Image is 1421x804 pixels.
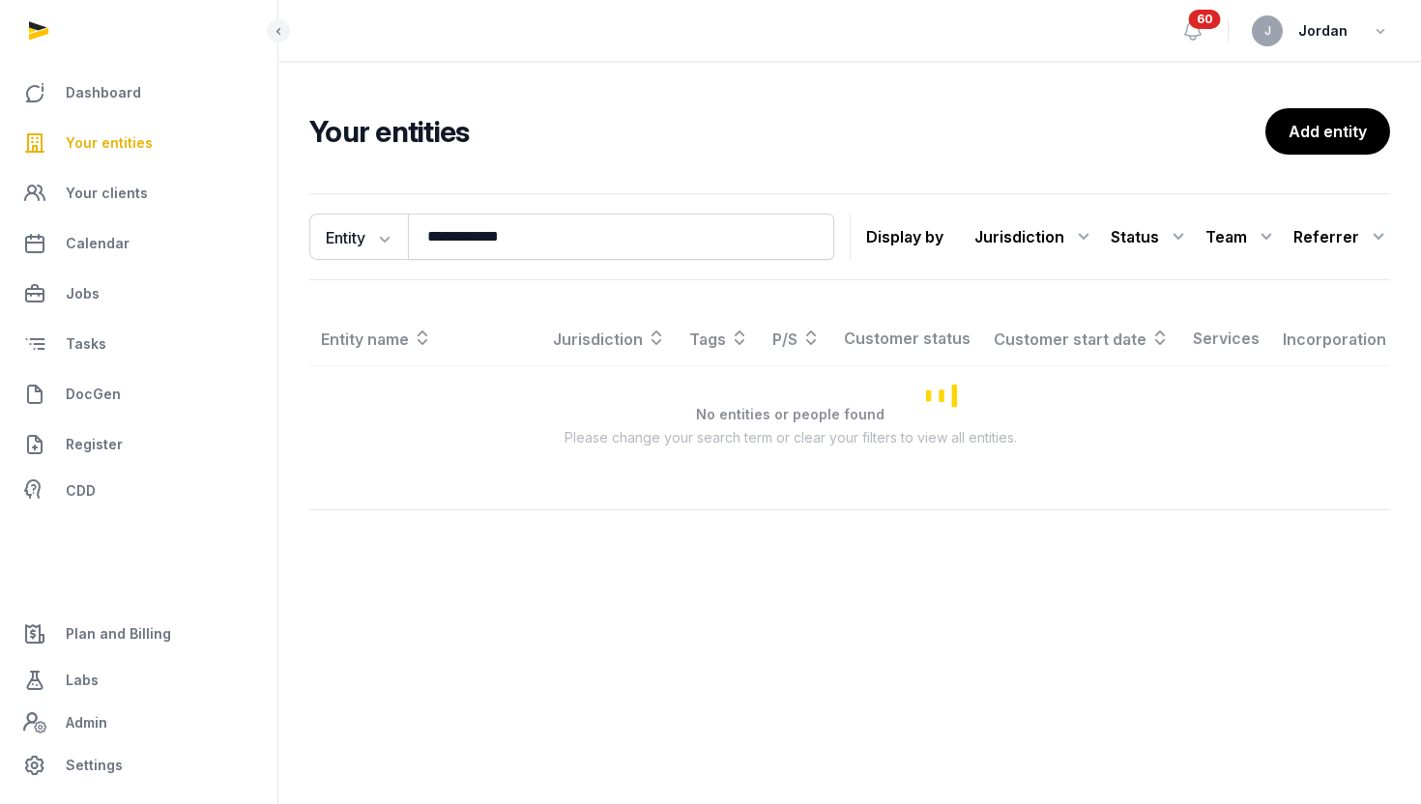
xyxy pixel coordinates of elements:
[15,703,262,742] a: Admin
[15,70,262,116] a: Dashboard
[15,742,262,789] a: Settings
[66,282,100,305] span: Jobs
[66,479,96,502] span: CDD
[309,214,408,260] button: Entity
[15,170,262,216] a: Your clients
[15,611,262,657] a: Plan and Billing
[66,433,123,456] span: Register
[1111,221,1190,252] div: Status
[66,669,99,692] span: Labs
[15,421,262,468] a: Register
[15,120,262,166] a: Your entities
[309,114,1265,149] h2: Your entities
[15,472,262,510] a: CDD
[66,182,148,205] span: Your clients
[15,371,262,417] a: DocGen
[66,332,106,356] span: Tasks
[1264,25,1271,37] span: J
[866,221,943,252] p: Display by
[974,221,1095,252] div: Jurisdiction
[15,271,262,317] a: Jobs
[15,321,262,367] a: Tasks
[66,754,123,777] span: Settings
[1293,221,1390,252] div: Referrer
[66,131,153,155] span: Your entities
[15,657,262,703] a: Labs
[66,711,107,734] span: Admin
[15,220,262,267] a: Calendar
[1252,15,1283,46] button: J
[1189,10,1221,29] span: 60
[1298,19,1348,43] span: Jordan
[66,232,130,255] span: Calendar
[1265,108,1390,155] a: Add entity
[66,622,171,646] span: Plan and Billing
[66,81,141,104] span: Dashboard
[66,383,121,406] span: DocGen
[1205,221,1278,252] div: Team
